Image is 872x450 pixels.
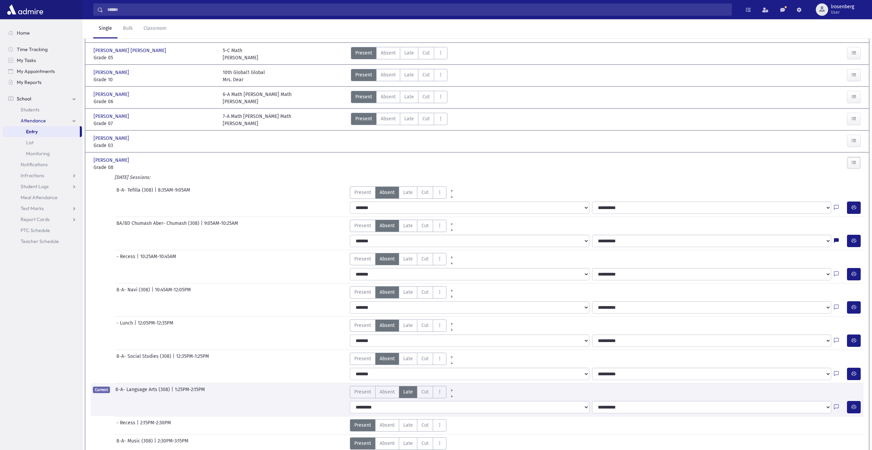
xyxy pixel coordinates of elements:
[355,93,372,100] span: Present
[94,98,216,105] span: Grade 06
[354,289,371,296] span: Present
[138,319,173,332] span: 12:05PM-12:35PM
[446,325,457,330] a: All Later
[350,419,446,431] div: AttTypes
[446,186,457,192] a: All Prior
[3,66,82,77] a: My Appointments
[151,286,155,299] span: |
[94,157,131,164] span: [PERSON_NAME]
[422,49,430,57] span: Cut
[3,236,82,247] a: Teacher Schedule
[355,49,372,57] span: Present
[380,189,395,196] span: Absent
[446,192,457,197] a: All Later
[116,419,137,431] span: - Recess
[137,419,140,431] span: |
[354,440,371,447] span: Present
[176,353,209,365] span: 12:35PM-1:25PM
[94,76,216,83] span: Grade 10
[403,289,413,296] span: Late
[21,238,59,244] span: Teacher Schedule
[446,258,457,264] a: All Later
[3,148,82,159] a: Monitoring
[3,159,82,170] a: Notifications
[446,253,457,258] a: All Prior
[223,113,291,127] div: 7-A Math [PERSON_NAME] Math [PERSON_NAME]
[116,186,155,199] span: 8-A- Tefilla (308)
[422,115,430,122] span: Cut
[351,91,447,105] div: AttTypes
[3,104,82,115] a: Students
[115,386,171,398] span: 8-A- Language Arts (308)
[94,54,216,61] span: Grade 05
[204,220,238,232] span: 9:05AM-10:25AM
[3,214,82,225] a: Report Cards
[380,289,395,296] span: Absent
[380,322,395,329] span: Absent
[403,422,413,429] span: Late
[26,139,34,146] span: List
[103,3,732,16] input: Search
[17,57,36,63] span: My Tasks
[94,91,131,98] span: [PERSON_NAME]
[94,47,168,54] span: [PERSON_NAME] [PERSON_NAME]
[351,113,447,127] div: AttTypes
[118,19,138,38] a: Bulk
[3,27,82,38] a: Home
[403,322,413,329] span: Late
[446,358,457,364] a: All Later
[26,150,50,157] span: Monitoring
[422,71,430,78] span: Cut
[21,194,58,200] span: Meal Attendance
[21,205,44,211] span: Test Marks
[350,220,457,232] div: AttTypes
[140,253,176,265] span: 10:25AM-10:45AM
[138,19,172,38] a: Classroom
[421,388,429,396] span: Cut
[3,126,80,137] a: Entry
[158,186,190,199] span: 8:35AM-9:05AM
[446,220,457,225] a: All Prior
[380,422,395,429] span: Absent
[446,391,457,397] a: All Later
[421,422,429,429] span: Cut
[446,386,457,391] a: All Prior
[94,69,131,76] span: [PERSON_NAME]
[351,47,447,61] div: AttTypes
[354,222,371,229] span: Present
[421,289,429,296] span: Cut
[155,286,191,299] span: 10:45AM-12:05PM
[380,388,395,396] span: Absent
[116,220,201,232] span: 8A/8D Chumash Aber- Chumash (308)
[116,286,151,299] span: 8-A- Navi (308)
[3,170,82,181] a: Infractions
[403,222,413,229] span: Late
[116,437,154,450] span: 8-A- Music (308)
[3,192,82,203] a: Meal Attendance
[403,388,413,396] span: Late
[355,71,372,78] span: Present
[3,77,82,88] a: My Reports
[446,292,457,297] a: All Later
[404,115,414,122] span: Late
[114,174,150,180] i: [DATE] Sessions:
[446,225,457,231] a: All Later
[350,186,457,199] div: AttTypes
[421,355,429,362] span: Cut
[381,115,396,122] span: Absent
[403,440,413,447] span: Late
[223,91,292,105] div: 6-A Math [PERSON_NAME] Math [PERSON_NAME]
[201,220,204,232] span: |
[351,69,447,83] div: AttTypes
[3,55,82,66] a: My Tasks
[421,322,429,329] span: Cut
[446,286,457,292] a: All Prior
[354,189,371,196] span: Present
[175,386,205,398] span: 1:25PM-2:15PM
[17,96,31,102] span: School
[380,440,395,447] span: Absent
[94,135,131,142] span: [PERSON_NAME]
[17,68,55,74] span: My Appointments
[3,137,82,148] a: List
[94,120,216,127] span: Grade 07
